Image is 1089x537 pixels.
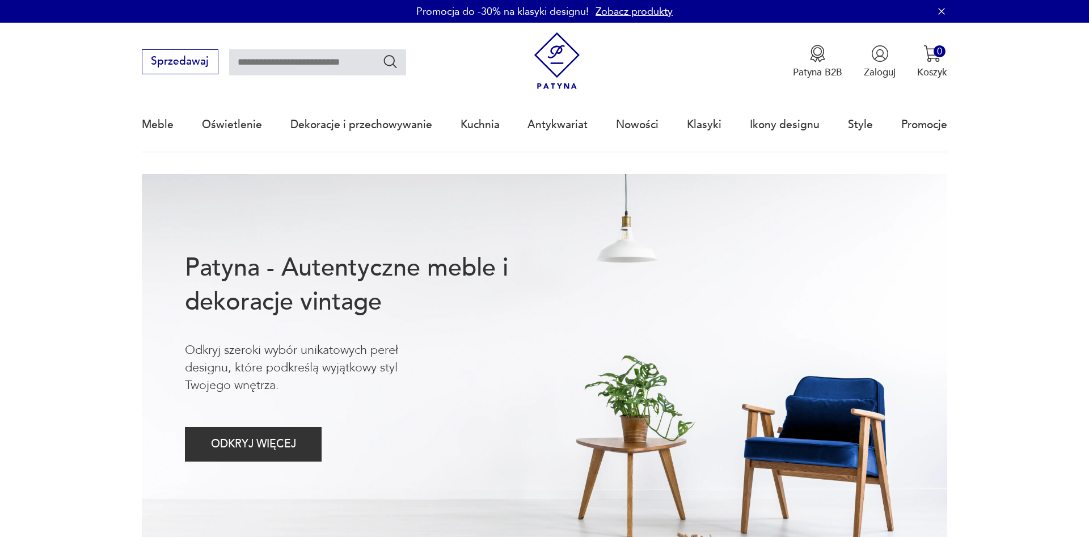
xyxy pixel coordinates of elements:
[864,66,896,79] p: Zaloguj
[529,32,586,90] img: Patyna - sklep z meblami i dekoracjami vintage
[750,99,820,151] a: Ikony designu
[185,251,552,319] h1: Patyna - Autentyczne meble i dekoracje vintage
[596,5,673,19] a: Zobacz produkty
[848,99,873,151] a: Style
[382,53,399,70] button: Szukaj
[923,45,941,62] img: Ikona koszyka
[202,99,262,151] a: Oświetlenie
[934,45,946,57] div: 0
[185,427,322,462] button: ODKRYJ WIĘCEJ
[185,341,444,395] p: Odkryj szeroki wybór unikatowych pereł designu, które podkreślą wyjątkowy styl Twojego wnętrza.
[142,49,218,74] button: Sprzedawaj
[461,99,500,151] a: Kuchnia
[793,66,842,79] p: Patyna B2B
[864,45,896,79] button: Zaloguj
[809,45,826,62] img: Ikona medalu
[142,99,174,151] a: Meble
[917,66,947,79] p: Koszyk
[616,99,659,151] a: Nowości
[416,5,589,19] p: Promocja do -30% na klasyki designu!
[871,45,889,62] img: Ikonka użytkownika
[901,99,947,151] a: Promocje
[185,441,322,450] a: ODKRYJ WIĘCEJ
[290,99,432,151] a: Dekoracje i przechowywanie
[793,45,842,79] button: Patyna B2B
[527,99,588,151] a: Antykwariat
[142,58,218,67] a: Sprzedawaj
[687,99,721,151] a: Klasyki
[917,45,947,79] button: 0Koszyk
[793,45,842,79] a: Ikona medaluPatyna B2B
